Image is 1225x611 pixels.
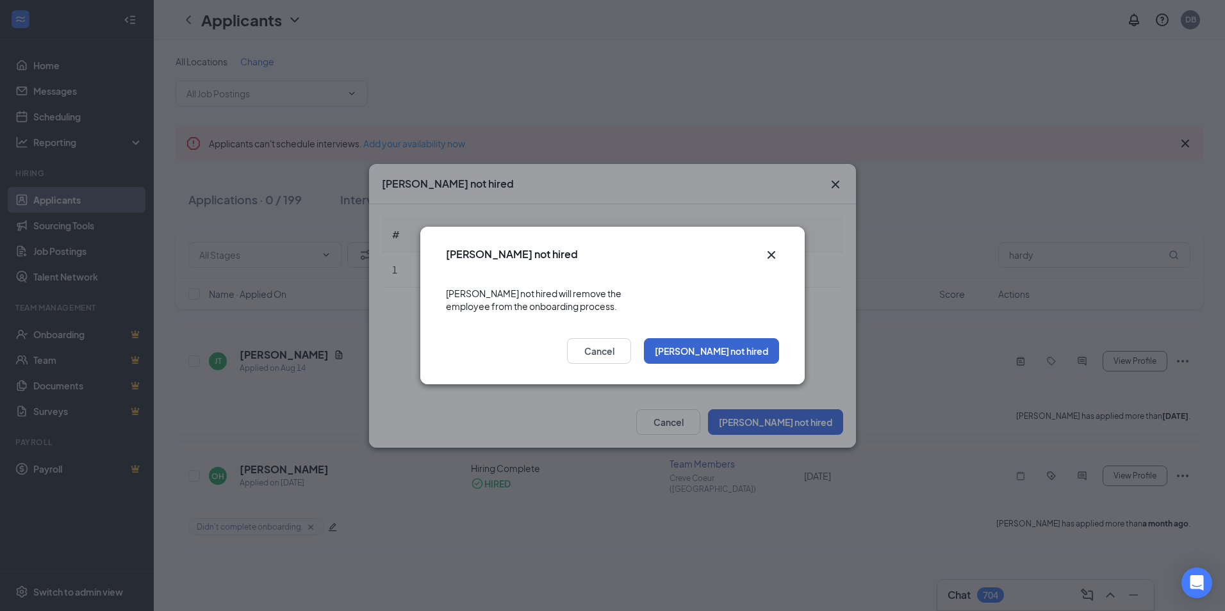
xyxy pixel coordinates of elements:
[764,247,779,263] button: Close
[644,338,779,364] button: [PERSON_NAME] not hired
[764,247,779,263] svg: Cross
[1181,567,1212,598] div: Open Intercom Messenger
[567,338,631,364] button: Cancel
[446,247,578,261] h3: [PERSON_NAME] not hired
[446,274,779,325] div: [PERSON_NAME] not hired will remove the employee from the onboarding process.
